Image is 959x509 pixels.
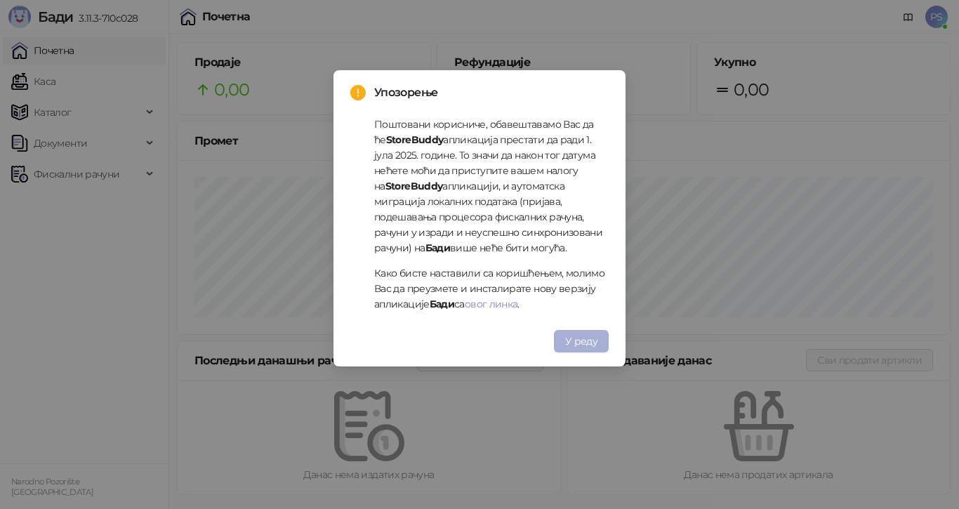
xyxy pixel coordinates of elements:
[565,335,597,348] span: У реду
[386,133,444,146] strong: StoreBuddy
[374,84,609,101] span: Упозорење
[465,298,518,310] a: овог линка
[374,117,609,256] p: Поштовани корисниче, обавештавамо Вас да ће апликација престати да ради 1. јула 2025. године. То ...
[374,265,609,312] p: Како бисте наставили са коришћењем, молимо Вас да преузмете и инсталирате нову верзију апликације...
[554,330,609,352] button: У реду
[430,298,454,310] strong: Бади
[385,180,443,192] strong: StoreBuddy
[425,242,450,254] strong: Бади
[350,85,366,100] span: exclamation-circle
